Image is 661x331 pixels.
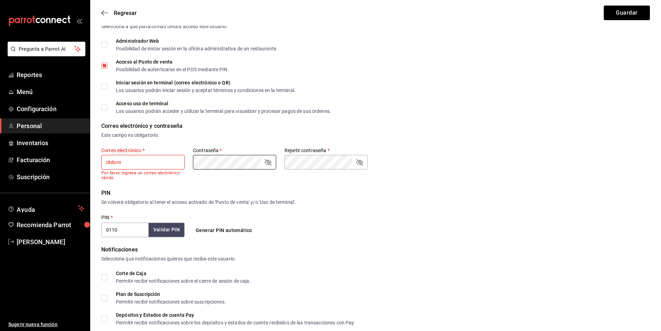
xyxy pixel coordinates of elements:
span: Ayuda [17,204,75,213]
span: Personal [17,121,84,131]
div: Corte de Caja [116,271,251,276]
span: Menú [17,87,84,97]
div: Permitir recibir notificaciones sobre el cierre de sesión de caja. [116,279,251,283]
span: Reportes [17,70,84,80]
span: Sugerir nueva función [8,321,84,328]
button: passwordField [355,158,364,166]
span: [PERSON_NAME] [17,237,84,247]
div: Selecciona a que plataformas tendrá acceso este usuario. [101,23,650,30]
label: Contraseña [193,148,276,153]
span: Pregunta a Parrot AI [19,45,75,53]
span: Suscripción [17,172,84,182]
div: Posibilidad de autenticarse en el POS mediante PIN. [116,67,229,72]
div: Selecciona que notificaciones quieres que reciba este usuario. [101,255,650,263]
p: Por favor, Ingresa un correo electrónico válido. [101,171,185,181]
div: Correo electrónico y contraseña [101,122,650,130]
button: passwordField [264,158,272,166]
div: Los usuarios podrán acceder y utilizar la terminal para visualizar y procesar pagos de sus órdenes. [116,109,331,114]
button: Pregunta a Parrot AI [8,42,85,56]
button: Generar PIN automático [193,224,255,237]
div: Acceso al Punto de venta [116,59,229,64]
button: Validar PIN [149,223,185,237]
div: Notificaciones [101,246,650,254]
input: ejemplo@gmail.com [101,155,185,169]
div: PIN [101,189,650,197]
div: Plan de Suscripción [116,292,226,297]
label: PIN [101,215,113,220]
div: Este campo es obligatorio. [101,132,650,139]
a: Pregunta a Parrot AI [5,50,85,58]
span: Inventarios [17,138,84,148]
label: Correo electrónico [101,148,185,153]
div: Acceso uso de terminal [116,101,331,106]
div: Permitir recibir notificaciones sobre suscripciones. [116,299,226,304]
span: Facturación [17,155,84,165]
div: Depósitos y Estados de cuenta Pay [116,313,355,317]
div: Permitir recibir notificaciones sobre los depósitos y estados de cuenta recibidos de las transacc... [116,320,355,325]
div: Los usuarios podrán iniciar sesión y aceptar términos y condiciones en la terminal. [116,88,296,93]
span: Recomienda Parrot [17,220,84,230]
div: Se volverá obligatorio al tener el acceso activado de 'Punto de venta' y/o 'Uso de terminal'. [101,199,650,206]
div: Posibilidad de iniciar sesión en la oficina administrativa de un restaurante. [116,46,278,51]
span: Configuración [17,104,84,114]
button: open_drawer_menu [76,18,82,24]
label: Repetir contraseña [285,148,368,153]
div: Iniciar sesión en terminal (correo electrónico o QR) [116,80,296,85]
button: Regresar [101,10,137,16]
input: 3 a 6 dígitos [101,223,149,237]
span: Regresar [114,10,137,16]
div: Administrador Web [116,39,278,43]
button: Guardar [604,6,650,20]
